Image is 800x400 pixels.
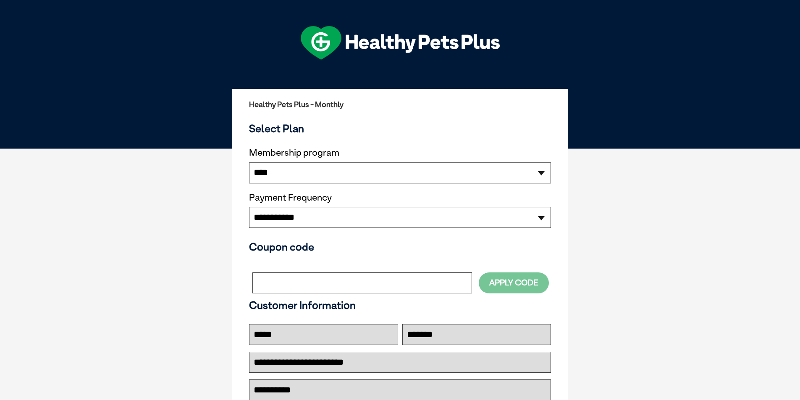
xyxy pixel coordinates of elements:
label: Membership program [249,147,551,158]
h3: Select Plan [249,122,551,135]
label: Payment Frequency [249,192,332,203]
h3: Customer Information [249,299,551,311]
h3: Coupon code [249,241,551,253]
h2: Healthy Pets Plus - Monthly [249,100,551,109]
button: Apply Code [479,272,549,293]
img: hpp-logo-landscape-green-white.png [301,26,500,60]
